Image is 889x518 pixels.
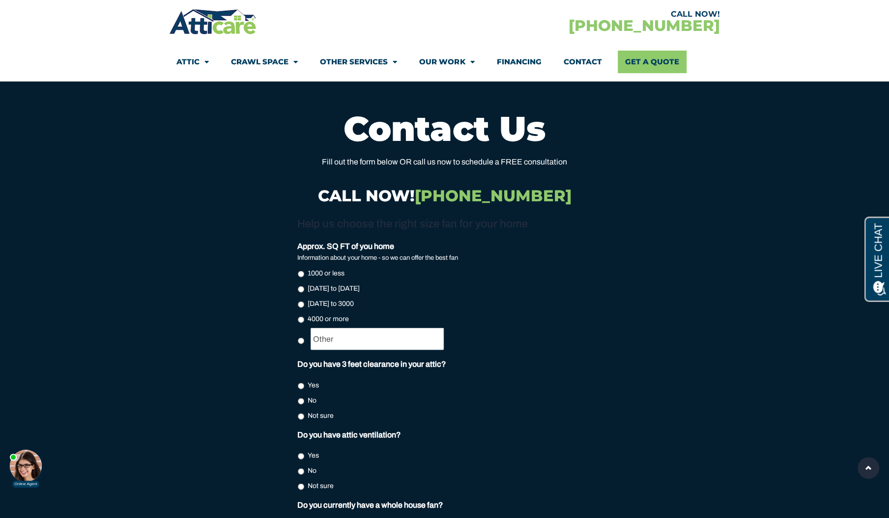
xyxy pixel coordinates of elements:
[496,51,541,73] a: Financing
[176,51,209,73] a: Attic
[308,380,319,390] label: Yes
[24,8,79,20] span: Opens a chat window
[308,481,334,491] label: Not sure
[308,410,334,421] label: Not sure
[297,500,443,511] label: Do you currently have a whole house fan?
[308,395,316,406] label: No
[308,465,316,476] label: No
[322,158,567,166] span: Fill out the form below OR call us now to schedule a FREE consultation
[318,186,572,205] a: CALL NOW![PHONE_NUMBER]
[308,283,360,294] label: [DATE] to [DATE]
[308,314,349,324] label: 4000 or more
[5,439,54,489] iframe: To enrich screen reader interactions, please activate Accessibility in Grammarly extension settings
[419,51,474,73] a: Our Work
[308,299,354,309] label: [DATE] to 3000
[297,253,584,263] div: Information about your home - so we can offer the best fan
[308,450,319,461] label: Yes
[311,328,444,350] input: Other
[618,51,687,73] a: Get A Quote
[415,186,572,205] span: [PHONE_NUMBER]
[297,242,394,252] label: Approx. SQ FT of you home
[174,111,715,146] h2: Contact Us
[176,51,712,73] nav: Menu
[297,217,584,232] h4: Help us choose the right size fan for your home
[563,51,602,73] a: Contact
[297,359,446,370] label: Do you have 3 feet clearance in your attic?
[231,51,298,73] a: Crawl Space
[308,268,344,278] label: 1000 or less
[297,430,401,440] label: Do you have attic ventilation?
[444,10,719,18] div: CALL NOW!
[320,51,397,73] a: Other Services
